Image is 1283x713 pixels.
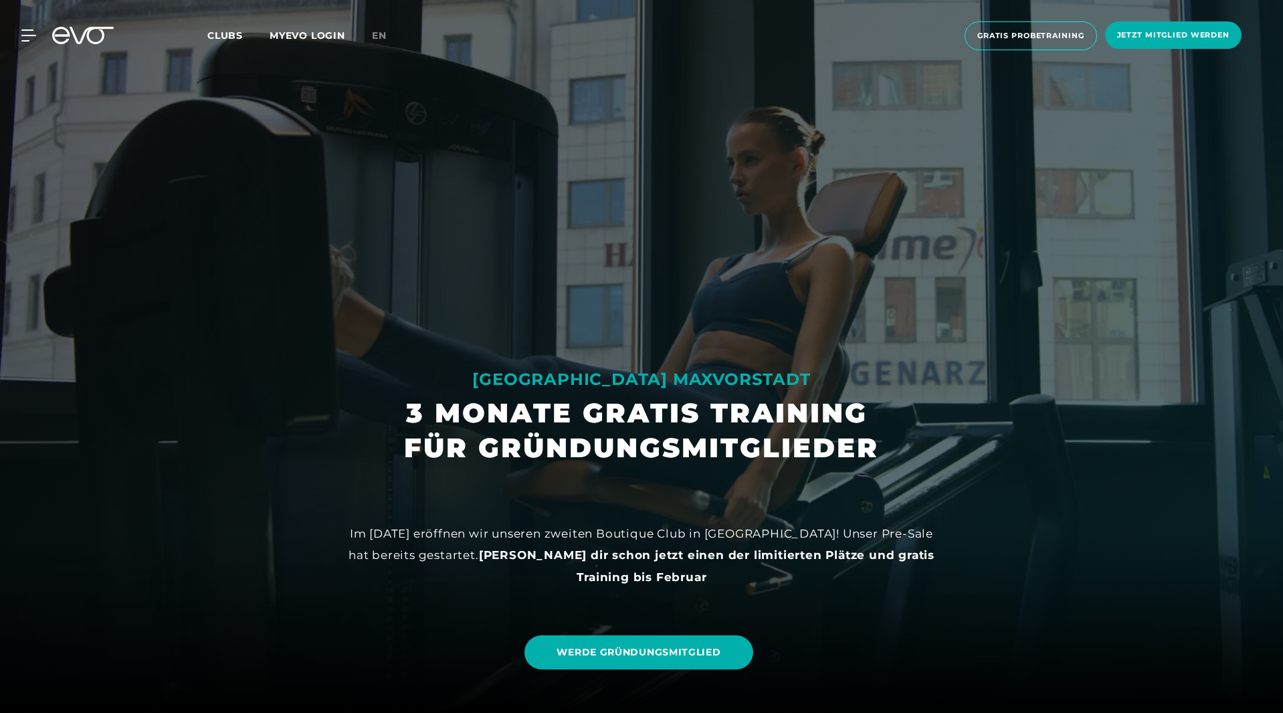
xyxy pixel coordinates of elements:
[372,29,387,42] span: en
[524,635,753,669] a: WERDE GRÜNDUNGSMITGLIED
[1101,21,1246,50] a: Jetzt Mitglied werden
[404,396,879,465] h1: 3 MONATE GRATIS TRAINING FÜR GRÜNDUNGSMITGLIEDER
[270,29,345,42] a: MYEVO LOGIN
[1117,29,1229,41] span: Jetzt Mitglied werden
[372,28,403,44] a: en
[207,29,270,42] a: Clubs
[340,523,943,588] div: Im [DATE] eröffnen wir unseren zweiten Boutique Club in [GEOGRAPHIC_DATA]! Unser Pre-Sale hat ber...
[557,645,720,659] span: WERDE GRÜNDUNGSMITGLIED
[404,369,879,390] div: [GEOGRAPHIC_DATA] MAXVORSTADT
[207,29,243,42] span: Clubs
[977,30,1084,42] span: Gratis Probetraining
[479,548,934,583] strong: [PERSON_NAME] dir schon jetzt einen der limitierten Plätze und gratis Training bis Februar
[961,21,1101,50] a: Gratis Probetraining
